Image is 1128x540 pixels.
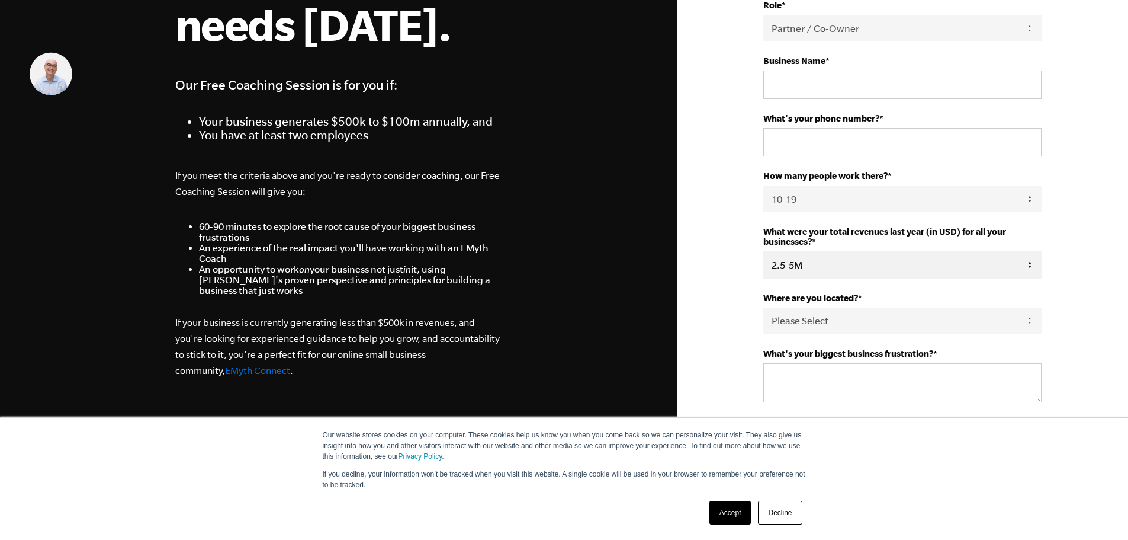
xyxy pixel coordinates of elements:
[199,264,502,296] li: An opportunity to work your business not just it, using [PERSON_NAME]'s proven perspective and pr...
[763,417,891,427] strong: Anything else we should know?
[399,452,442,461] a: Privacy Policy
[763,349,933,359] strong: What's your biggest business frustration?
[299,264,310,274] em: on
[199,242,502,264] li: An experience of the real impact you'll have working with an EMyth Coach
[763,226,1006,247] strong: What were your total revenues last year (in USD) for all your businesses?
[199,128,502,142] li: You have at least two employees
[323,430,806,462] p: Our website stores cookies on your computer. These cookies help us know you when you come back so...
[763,171,888,181] strong: How many people work there?
[403,264,411,274] em: in
[709,501,751,525] a: Accept
[199,114,502,128] li: Your business generates $500k to $100m annually, and
[763,293,858,303] strong: Where are you located?
[30,53,72,95] img: Shachar Perlman, EMyth Business Coach
[175,74,502,95] h4: Our Free Coaching Session is for you if:
[763,56,825,66] strong: Business Name
[758,501,802,525] a: Decline
[763,113,879,123] strong: What's your phone number?
[175,168,502,200] p: If you meet the criteria above and you're ready to consider coaching, our Free Coaching Session w...
[175,315,502,379] p: If your business is currently generating less than $500k in revenues, and you're looking for expe...
[199,221,502,242] li: 60-90 minutes to explore the root cause of your biggest business frustrations
[225,365,290,376] a: EMyth Connect
[323,469,806,490] p: If you decline, your information won’t be tracked when you visit this website. A single cookie wi...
